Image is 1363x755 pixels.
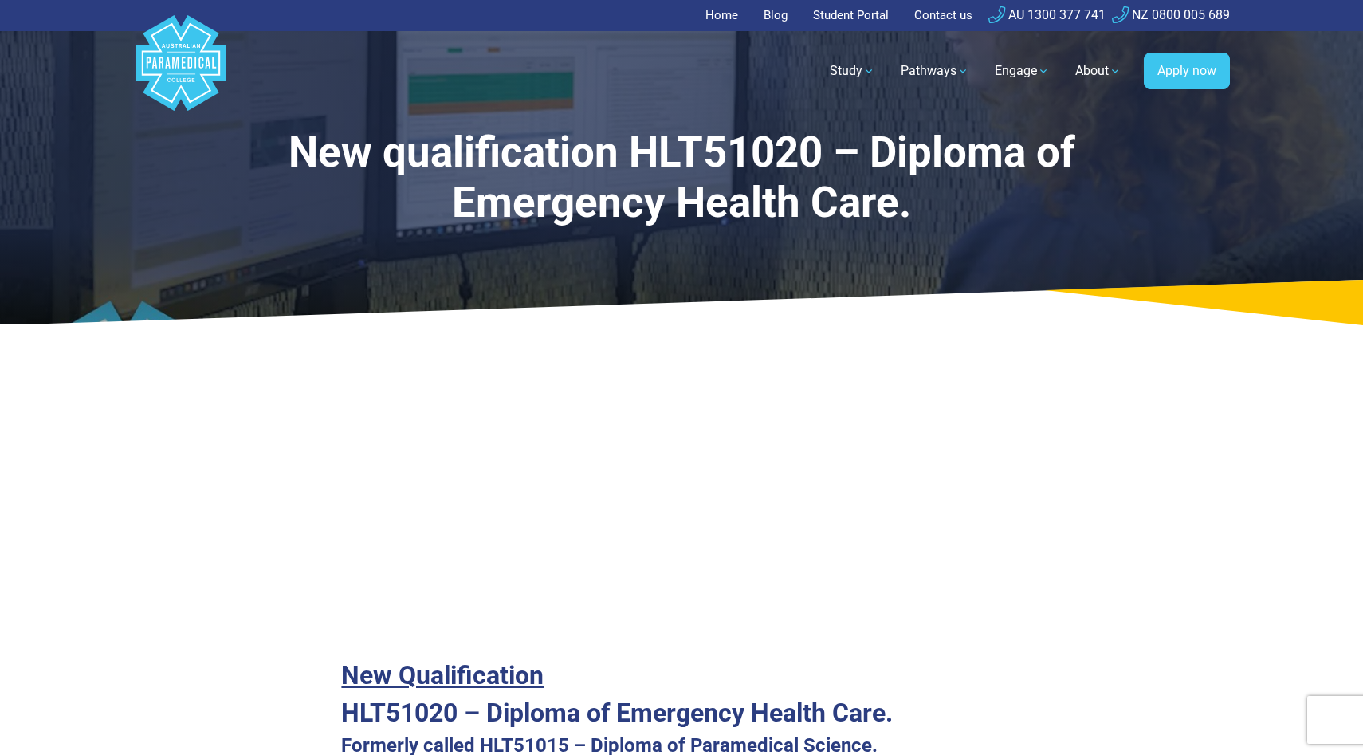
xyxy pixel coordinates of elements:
a: NZ 0800 005 689 [1112,7,1230,22]
a: Pathways [891,49,979,93]
a: AU 1300 377 741 [988,7,1106,22]
h2: HLT51020 – Diploma of Emergency Health Care. [341,698,1021,728]
a: Study [820,49,885,93]
iframe: YouTube video player [341,387,1021,639]
h1: New qualification HLT51020 – Diploma of Emergency Health Care. [270,128,1093,229]
a: Australian Paramedical College [133,31,229,112]
span: New Qualification [341,660,544,690]
a: Engage [985,49,1059,93]
a: Apply now [1144,53,1230,89]
a: About [1066,49,1131,93]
